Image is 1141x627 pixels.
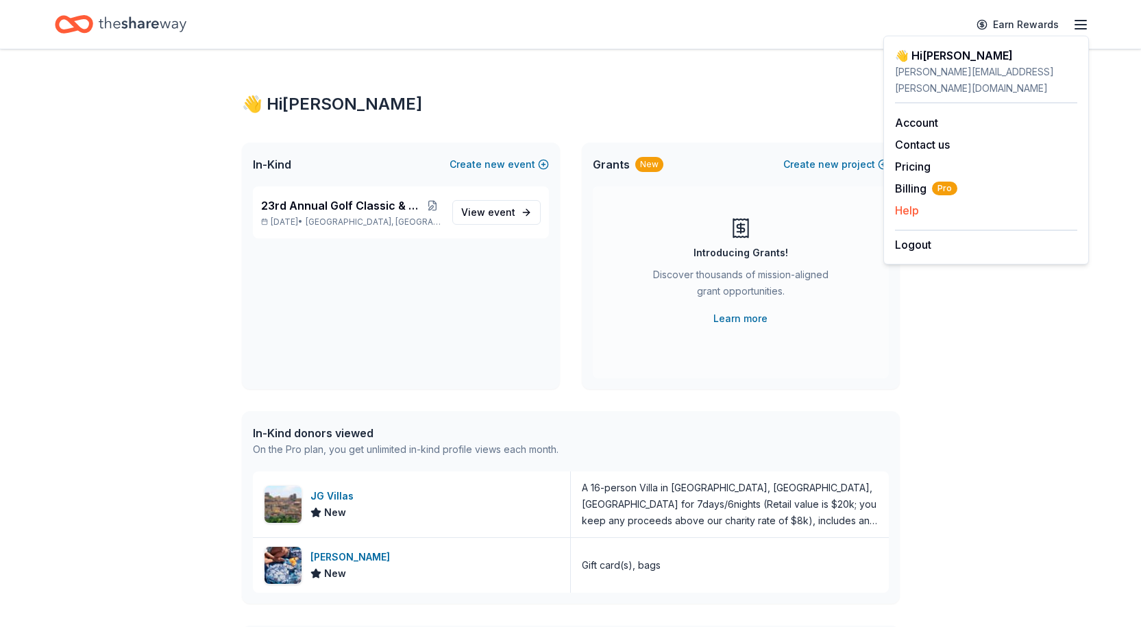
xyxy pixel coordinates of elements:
[895,116,938,130] a: Account
[265,486,302,523] img: Image for JG Villas
[488,206,515,218] span: event
[55,8,186,40] a: Home
[253,156,291,173] span: In-Kind
[783,156,889,173] button: Createnewproject
[818,156,839,173] span: new
[932,182,957,195] span: Pro
[648,267,834,305] div: Discover thousands of mission-aligned grant opportunities.
[895,180,957,197] button: BillingPro
[306,217,441,228] span: [GEOGRAPHIC_DATA], [GEOGRAPHIC_DATA]
[310,549,395,565] div: [PERSON_NAME]
[895,202,919,219] button: Help
[895,47,1077,64] div: 👋 Hi [PERSON_NAME]
[324,504,346,521] span: New
[895,160,931,173] a: Pricing
[450,156,549,173] button: Createnewevent
[242,93,900,115] div: 👋 Hi [PERSON_NAME]
[253,425,559,441] div: In-Kind donors viewed
[593,156,630,173] span: Grants
[895,64,1077,97] div: [PERSON_NAME][EMAIL_ADDRESS][PERSON_NAME][DOMAIN_NAME]
[968,12,1067,37] a: Earn Rewards
[895,180,957,197] span: Billing
[582,480,878,529] div: A 16-person Villa in [GEOGRAPHIC_DATA], [GEOGRAPHIC_DATA], [GEOGRAPHIC_DATA] for 7days/6nights (R...
[310,488,359,504] div: JG Villas
[253,441,559,458] div: On the Pro plan, you get unlimited in-kind profile views each month.
[261,217,441,228] p: [DATE] •
[635,157,663,172] div: New
[461,204,515,221] span: View
[484,156,505,173] span: new
[895,236,931,253] button: Logout
[694,245,788,261] div: Introducing Grants!
[713,310,768,327] a: Learn more
[261,197,425,214] span: 23rd Annual Golf Classic & Pickleball Tournament
[452,200,541,225] a: View event
[265,547,302,584] img: Image for Vera Bradley
[582,557,661,574] div: Gift card(s), bags
[324,565,346,582] span: New
[895,136,950,153] button: Contact us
